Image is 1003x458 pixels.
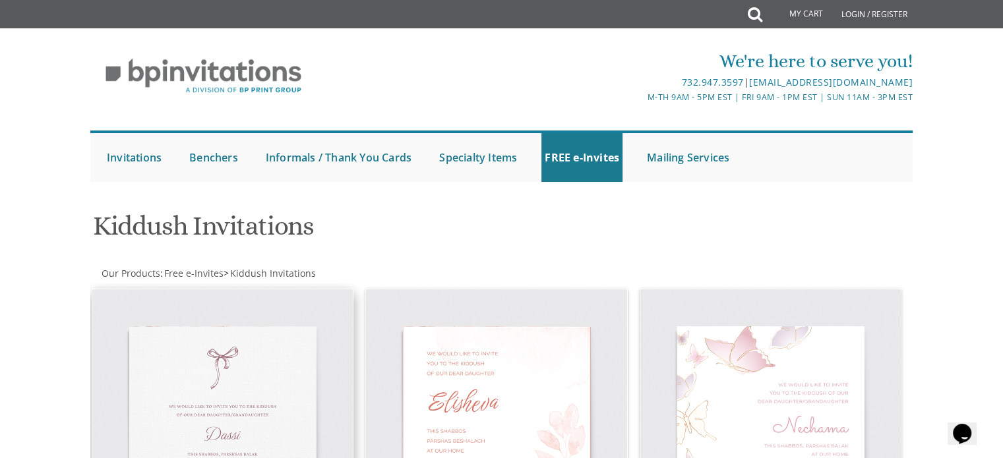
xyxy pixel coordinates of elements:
[365,74,913,90] div: |
[749,76,913,88] a: [EMAIL_ADDRESS][DOMAIN_NAME]
[365,90,913,104] div: M-Th 9am - 5pm EST | Fri 9am - 1pm EST | Sun 11am - 3pm EST
[436,133,520,182] a: Specialty Items
[164,267,224,279] span: Free e-Invites
[93,212,631,250] h1: Kiddush Invitations
[229,267,316,279] a: Kiddush Invitations
[948,405,990,445] iframe: chat widget
[230,267,316,279] span: Kiddush Invitations
[644,133,733,182] a: Mailing Services
[90,267,502,280] div: :
[262,133,415,182] a: Informals / Thank You Cards
[163,267,224,279] a: Free e-Invites
[681,76,743,88] a: 732.947.3597
[100,267,160,279] a: Our Products
[186,133,241,182] a: Benchers
[365,48,913,74] div: We're here to serve you!
[90,49,317,103] img: BP Invitation Loft
[224,267,316,279] span: >
[761,1,832,28] a: My Cart
[541,133,623,182] a: FREE e-Invites
[104,133,165,182] a: Invitations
